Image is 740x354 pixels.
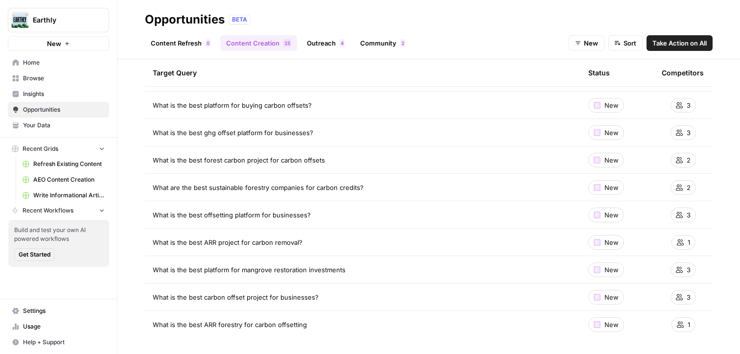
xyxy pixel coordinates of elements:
[687,265,691,275] span: 3
[283,39,291,47] div: 15
[604,265,619,275] span: New
[662,59,704,86] div: Competitors
[229,15,251,24] div: BETA
[604,292,619,302] span: New
[153,59,573,86] div: Target Query
[608,35,643,51] button: Sort
[8,118,109,133] a: Your Data
[8,55,109,71] a: Home
[687,292,691,302] span: 3
[153,320,307,330] span: What is the best ARR forestry for carbon offsetting
[220,35,297,51] a: Content Creation15
[8,303,109,319] a: Settings
[23,105,105,114] span: Opportunities
[11,11,29,29] img: Earthly Logo
[400,39,405,47] div: 2
[145,35,216,51] a: Content Refresh0
[153,155,325,165] span: What is the best forest carbon project for carbon offsets
[584,38,598,48] span: New
[647,35,713,51] button: Take Action on All
[354,35,411,51] a: Community2
[301,35,350,51] a: Outreach4
[153,210,311,220] span: What is the best offsetting platform for businesses?
[688,237,690,247] span: 1
[8,102,109,118] a: Opportunities
[23,338,105,347] span: Help + Support
[604,100,619,110] span: New
[8,203,109,218] button: Recent Workflows
[33,175,105,184] span: AEO Content Creation
[401,39,404,47] span: 2
[8,86,109,102] a: Insights
[23,121,105,130] span: Your Data
[153,128,313,138] span: What is the best ghg offset platform for businesses?
[18,172,109,188] a: AEO Content Creation
[33,191,105,200] span: Write Informational Article (1)
[206,39,210,47] div: 0
[604,237,619,247] span: New
[23,322,105,331] span: Usage
[688,320,690,330] span: 1
[624,38,636,48] span: Sort
[687,155,691,165] span: 2
[8,319,109,334] a: Usage
[14,226,103,243] span: Build and test your own AI powered workflows
[604,210,619,220] span: New
[23,74,105,83] span: Browse
[8,142,109,156] button: Recent Grids
[687,210,691,220] span: 3
[340,39,345,47] div: 4
[687,100,691,110] span: 3
[18,188,109,203] a: Write Informational Article (1)
[341,39,344,47] span: 4
[8,71,109,86] a: Browse
[604,320,619,330] span: New
[8,8,109,32] button: Workspace: Earthly
[687,183,691,192] span: 2
[145,12,225,27] div: Opportunities
[604,155,619,165] span: New
[287,39,290,47] span: 5
[18,156,109,172] a: Refresh Existing Content
[153,183,364,192] span: What are the best sustainable forestry companies for carbon credits?
[687,128,691,138] span: 3
[19,250,50,259] span: Get Started
[47,39,61,48] span: New
[33,160,105,168] span: Refresh Existing Content
[153,237,302,247] span: What is the best ARR project for carbon removal?
[652,38,707,48] span: Take Action on All
[604,128,619,138] span: New
[23,307,105,315] span: Settings
[153,100,312,110] span: What is the best platform for buying carbon offsets?
[284,39,287,47] span: 1
[23,58,105,67] span: Home
[14,248,55,261] button: Get Started
[8,36,109,51] button: New
[588,59,610,86] div: Status
[569,35,604,51] button: New
[8,334,109,350] button: Help + Support
[207,39,209,47] span: 0
[23,144,58,153] span: Recent Grids
[33,15,92,25] span: Earthly
[604,183,619,192] span: New
[23,206,73,215] span: Recent Workflows
[23,90,105,98] span: Insights
[153,265,346,275] span: What is the best platform for mangrove restoration investments
[153,292,319,302] span: What is the best carbon offset project for businesses?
